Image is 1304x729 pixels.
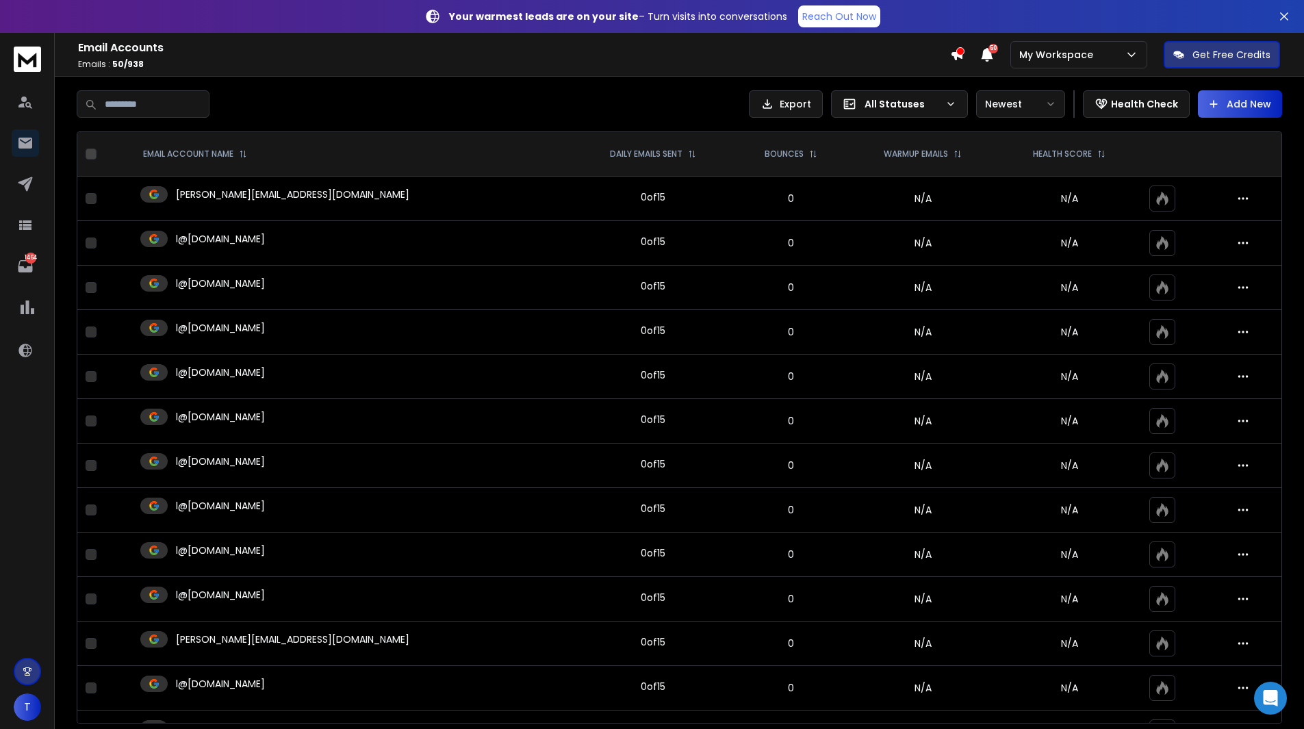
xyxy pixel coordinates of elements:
p: BOUNCES [765,149,804,159]
p: N/A [1006,236,1132,250]
span: 50 [988,44,998,53]
button: T [14,693,41,721]
p: Reach Out Now [802,10,876,23]
p: l@[DOMAIN_NAME] [176,455,265,468]
td: N/A [847,310,998,355]
span: 50 / 938 [112,58,144,70]
button: Health Check [1083,90,1190,118]
td: N/A [847,444,998,488]
p: WARMUP EMAILS [884,149,948,159]
td: N/A [847,355,998,399]
td: N/A [847,399,998,444]
p: 0 [743,459,839,472]
p: 0 [743,281,839,294]
p: l@[DOMAIN_NAME] [176,232,265,246]
p: 0 [743,637,839,650]
p: l@[DOMAIN_NAME] [176,677,265,691]
div: 0 of 15 [641,680,665,693]
p: N/A [1006,548,1132,561]
div: 0 of 15 [641,190,665,204]
p: l@[DOMAIN_NAME] [176,366,265,379]
div: Open Intercom Messenger [1254,682,1287,715]
button: Add New [1198,90,1282,118]
td: N/A [847,221,998,266]
td: N/A [847,488,998,533]
td: N/A [847,266,998,310]
div: 0 of 15 [641,413,665,426]
p: 0 [743,236,839,250]
div: 0 of 15 [641,635,665,649]
p: N/A [1006,370,1132,383]
p: Health Check [1111,97,1178,111]
div: 0 of 15 [641,457,665,471]
p: l@[DOMAIN_NAME] [176,543,265,557]
p: N/A [1006,503,1132,517]
h1: Email Accounts [78,40,950,56]
div: 0 of 15 [641,368,665,382]
td: N/A [847,177,998,221]
div: 0 of 15 [641,546,665,560]
div: 0 of 15 [641,235,665,248]
p: DAILY EMAILS SENT [610,149,682,159]
strong: Your warmest leads are on your site [449,10,639,23]
p: N/A [1006,681,1132,695]
p: l@[DOMAIN_NAME] [176,410,265,424]
p: N/A [1006,192,1132,205]
a: Reach Out Now [798,5,880,27]
p: Emails : [78,59,950,70]
p: l@[DOMAIN_NAME] [176,277,265,290]
p: 1464 [25,253,36,264]
p: l@[DOMAIN_NAME] [176,321,265,335]
p: Get Free Credits [1192,48,1270,62]
button: Newest [976,90,1065,118]
p: 0 [743,503,839,517]
td: N/A [847,577,998,622]
p: N/A [1006,281,1132,294]
td: N/A [847,622,998,666]
p: 0 [743,192,839,205]
div: 0 of 15 [641,324,665,337]
button: Export [749,90,823,118]
p: 0 [743,414,839,428]
div: EMAIL ACCOUNT NAME [143,149,247,159]
div: 0 of 15 [641,279,665,293]
a: 1464 [12,253,39,280]
p: My Workspace [1019,48,1099,62]
p: HEALTH SCORE [1033,149,1092,159]
p: N/A [1006,459,1132,472]
p: [PERSON_NAME][EMAIL_ADDRESS][DOMAIN_NAME] [176,632,409,646]
button: Get Free Credits [1164,41,1280,68]
p: 0 [743,548,839,561]
p: 0 [743,681,839,695]
div: 0 of 15 [641,502,665,515]
p: N/A [1006,414,1132,428]
p: N/A [1006,592,1132,606]
p: 0 [743,592,839,606]
div: 0 of 15 [641,591,665,604]
p: l@[DOMAIN_NAME] [176,499,265,513]
img: logo [14,47,41,72]
td: N/A [847,666,998,711]
p: – Turn visits into conversations [449,10,787,23]
p: All Statuses [865,97,940,111]
p: 0 [743,325,839,339]
p: 0 [743,370,839,383]
p: [PERSON_NAME][EMAIL_ADDRESS][DOMAIN_NAME] [176,188,409,201]
p: l@[DOMAIN_NAME] [176,588,265,602]
p: N/A [1006,325,1132,339]
p: N/A [1006,637,1132,650]
td: N/A [847,533,998,577]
